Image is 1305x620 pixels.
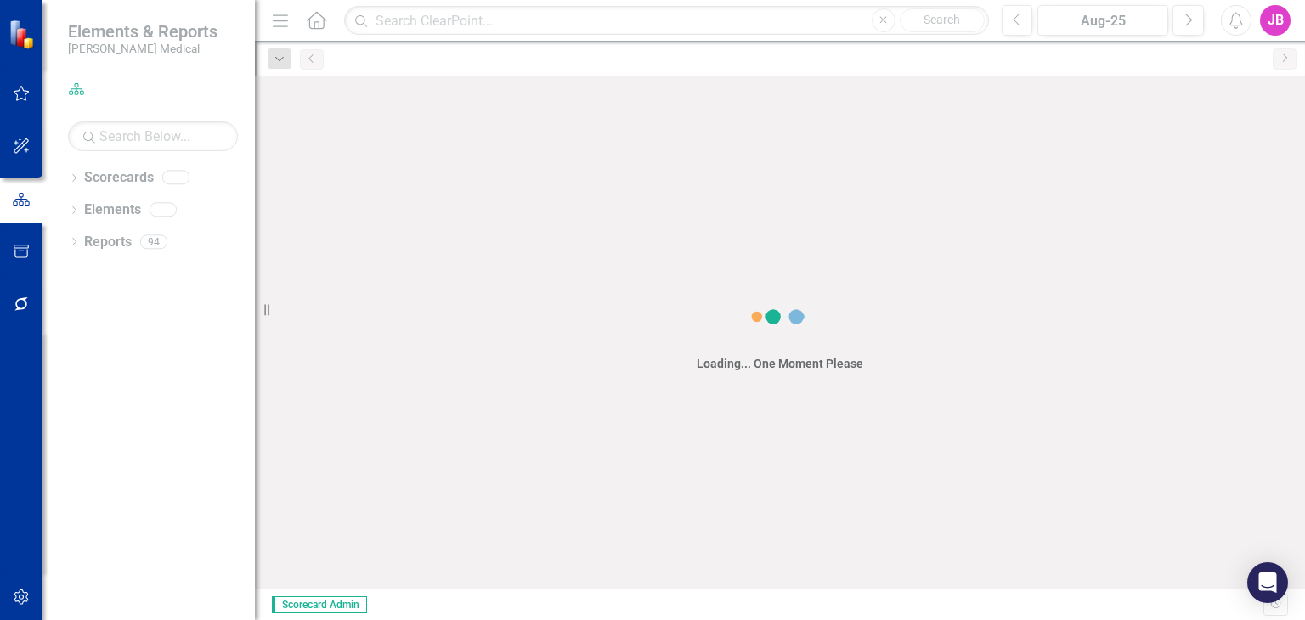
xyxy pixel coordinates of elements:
[924,13,960,26] span: Search
[84,200,141,220] a: Elements
[140,234,167,249] div: 94
[1037,5,1168,36] button: Aug-25
[344,6,988,36] input: Search ClearPoint...
[1043,11,1162,31] div: Aug-25
[900,8,985,32] button: Search
[1260,5,1291,36] button: JB
[68,21,217,42] span: Elements & Reports
[84,168,154,188] a: Scorecards
[68,121,238,151] input: Search Below...
[68,42,217,55] small: [PERSON_NAME] Medical
[272,596,367,613] span: Scorecard Admin
[1247,562,1288,603] div: Open Intercom Messenger
[84,233,132,252] a: Reports
[8,20,38,49] img: ClearPoint Strategy
[697,355,863,372] div: Loading... One Moment Please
